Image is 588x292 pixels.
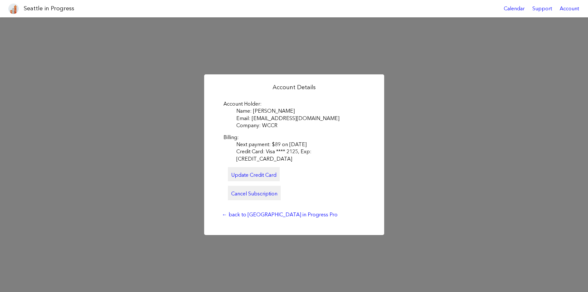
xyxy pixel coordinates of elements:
[223,134,365,141] dt: Billing
[219,209,341,220] a: ← back to [GEOGRAPHIC_DATA] in Progress Pro
[24,5,74,13] h1: Seattle in Progress
[236,115,365,122] dd: Email: [EMAIL_ADDRESS][DOMAIN_NAME]
[228,167,280,181] a: Update Credit Card
[228,186,281,200] a: Cancel Subscription
[236,122,365,129] dd: Company: WCCR
[236,141,365,148] dd: Next payment: $89 on [DATE]
[223,100,365,108] dt: Account Holder
[219,83,369,91] h2: Account Details
[236,108,365,115] dd: Name: [PERSON_NAME]
[8,4,19,14] img: favicon-96x96.png
[236,148,365,163] dd: Credit Card: Visa **** 2125, Exp: [CREDIT_CARD_DATA]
